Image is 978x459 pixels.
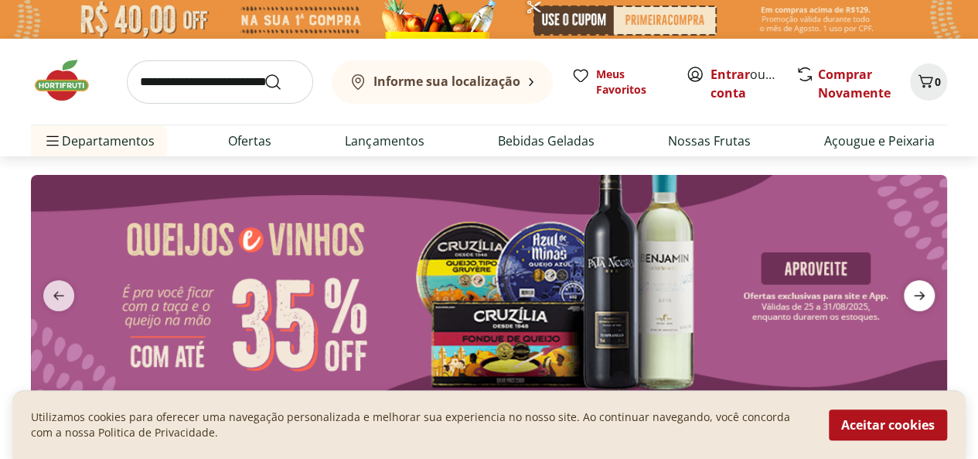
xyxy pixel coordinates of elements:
[498,132,595,150] a: Bebidas Geladas
[43,122,155,159] span: Departamentos
[829,409,947,440] button: Aceitar cookies
[373,73,520,90] b: Informe sua localização
[31,280,87,311] button: previous
[824,132,935,150] a: Açougue e Peixaria
[935,74,941,89] span: 0
[668,132,751,150] a: Nossas Frutas
[43,122,62,159] button: Menu
[31,409,810,440] p: Utilizamos cookies para oferecer uma navegação personalizada e melhorar sua experiencia no nosso ...
[710,66,750,83] a: Entrar
[571,67,667,98] a: Meus Favoritos
[910,63,947,101] button: Carrinho
[345,132,424,150] a: Lançamentos
[710,65,779,102] span: ou
[264,73,301,91] button: Submit Search
[228,132,271,150] a: Ofertas
[31,57,108,104] img: Hortifruti
[818,66,891,101] a: Comprar Novamente
[31,175,947,397] img: queijos e vinhos
[332,60,553,104] button: Informe sua localização
[127,60,313,104] input: search
[891,280,947,311] button: next
[710,66,796,101] a: Criar conta
[596,67,667,98] span: Meus Favoritos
